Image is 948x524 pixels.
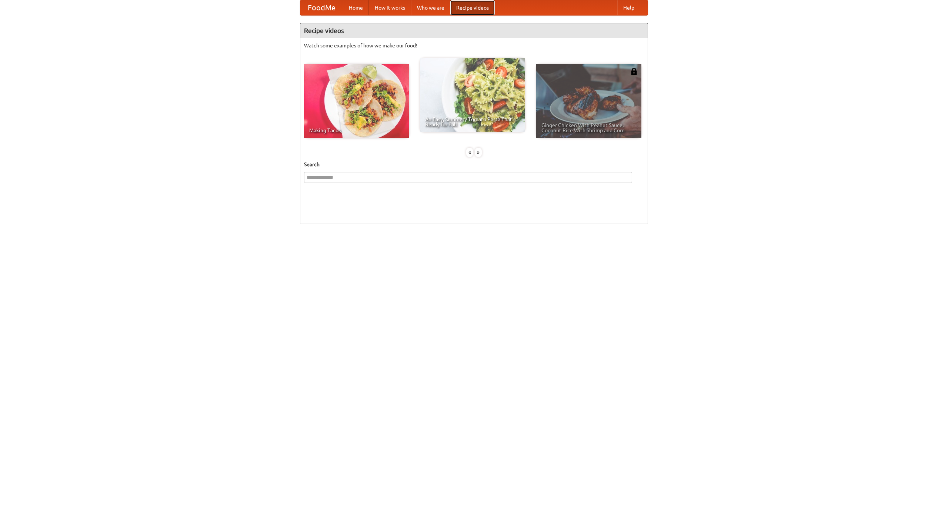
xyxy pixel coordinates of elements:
a: How it works [369,0,411,15]
h5: Search [304,161,644,168]
span: Making Tacos [309,128,404,133]
a: An Easy, Summery Tomato Pasta That's Ready for Fall [420,58,525,132]
a: Who we are [411,0,450,15]
div: » [475,148,482,157]
a: Recipe videos [450,0,495,15]
a: Home [343,0,369,15]
a: Making Tacos [304,64,409,138]
img: 483408.png [630,68,638,75]
a: Help [617,0,640,15]
span: An Easy, Summery Tomato Pasta That's Ready for Fall [425,117,520,127]
p: Watch some examples of how we make our food! [304,42,644,49]
a: FoodMe [300,0,343,15]
h4: Recipe videos [300,23,648,38]
div: « [466,148,473,157]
